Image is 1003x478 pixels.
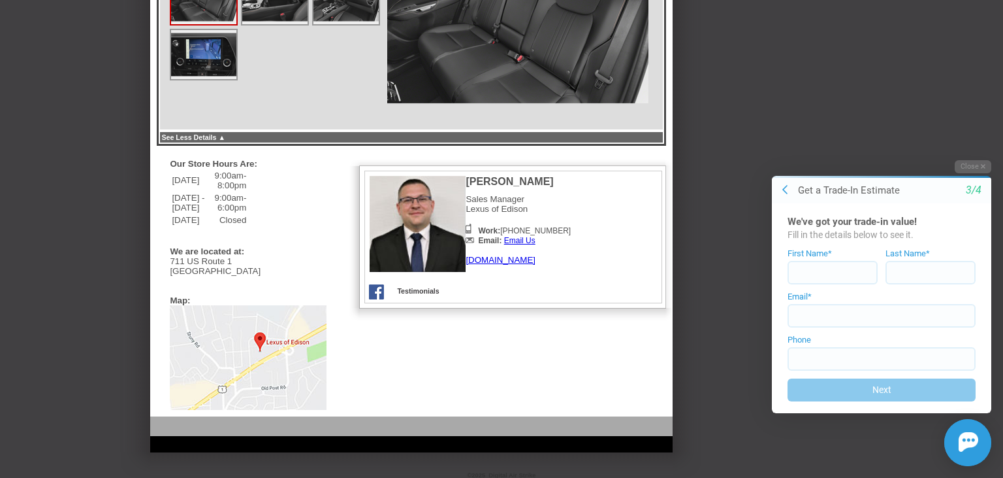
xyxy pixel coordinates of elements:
td: [DATE] [171,170,206,191]
img: Icon_Facebook.png [369,284,384,299]
td: 9:00am-8:00pm [208,170,247,191]
img: Icon_Email2.png [466,237,474,243]
b: Email: [478,236,501,245]
a: Email Us [504,236,535,245]
div: 711 US Route 1 [GEOGRAPHIC_DATA] [170,256,326,276]
a: See Less Details ▲ [161,133,225,141]
b: Work: [478,226,500,235]
div: Our Store Hours Are: [170,159,320,169]
td: Closed [208,214,247,226]
td: [DATE] [171,214,206,226]
td: 9:00am-6:00pm [208,192,247,213]
img: Icon_Phone.png [466,224,471,233]
div: [PERSON_NAME] [466,176,571,188]
div: Sales Manager Lexus of Edison [466,176,571,265]
div: Map: [170,296,190,305]
a: Testimonials [397,287,439,295]
a: [DOMAIN_NAME] [466,255,535,265]
span: [PHONE_NUMBER] [478,226,571,235]
td: [DATE] - [DATE] [171,192,206,213]
img: Image.aspx [171,30,236,79]
iframe: Chat Assistance [744,149,1003,478]
div: We are located at: [170,247,320,256]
